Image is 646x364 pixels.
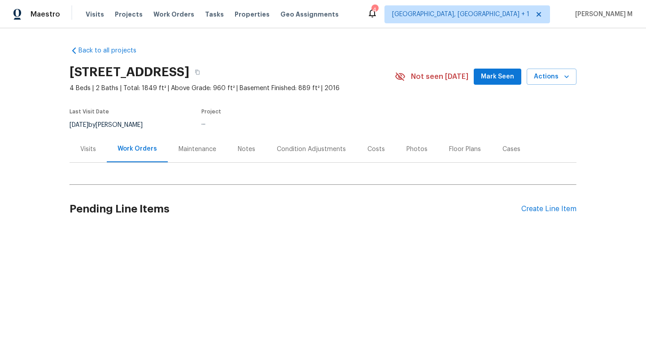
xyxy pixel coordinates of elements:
h2: [STREET_ADDRESS] [70,68,189,77]
span: Tasks [205,11,224,17]
span: Mark Seen [481,71,514,82]
span: 4 Beds | 2 Baths | Total: 1849 ft² | Above Grade: 960 ft² | Basement Finished: 889 ft² | 2016 [70,84,395,93]
span: Actions [534,71,569,82]
div: 4 [371,5,378,14]
span: Work Orders [153,10,194,19]
span: Last Visit Date [70,109,109,114]
div: Cases [502,145,520,154]
div: Condition Adjustments [277,145,346,154]
h2: Pending Line Items [70,188,521,230]
div: Costs [367,145,385,154]
div: by [PERSON_NAME] [70,120,153,130]
button: Copy Address [189,64,205,80]
div: Work Orders [118,144,157,153]
a: Back to all projects [70,46,156,55]
div: Create Line Item [521,205,576,213]
div: ... [201,120,374,126]
button: Actions [527,69,576,85]
div: Maintenance [179,145,216,154]
span: [PERSON_NAME] M [572,10,633,19]
div: Notes [238,145,255,154]
span: Geo Assignments [280,10,339,19]
div: Floor Plans [449,145,481,154]
span: [DATE] [70,122,88,128]
span: Not seen [DATE] [411,72,468,81]
span: Maestro [31,10,60,19]
span: Projects [115,10,143,19]
span: Project [201,109,221,114]
span: [GEOGRAPHIC_DATA], [GEOGRAPHIC_DATA] + 1 [392,10,529,19]
div: Visits [80,145,96,154]
div: Photos [406,145,428,154]
span: Visits [86,10,104,19]
span: Properties [235,10,270,19]
button: Mark Seen [474,69,521,85]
